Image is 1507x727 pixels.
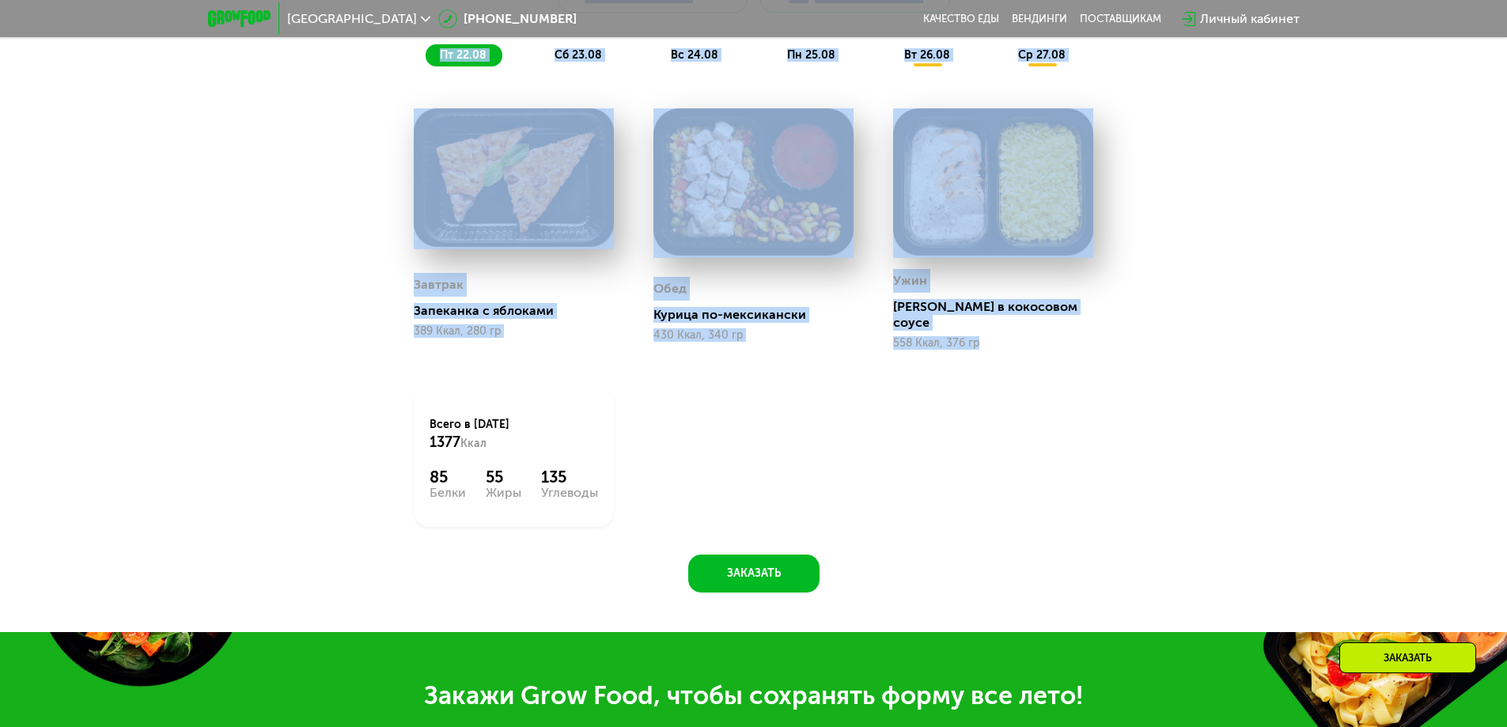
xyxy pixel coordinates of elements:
[460,437,487,450] span: Ккал
[923,13,999,25] a: Качество еды
[653,277,687,301] div: Обед
[671,48,718,62] span: вс 24.08
[430,417,598,452] div: Всего в [DATE]
[893,337,1093,350] div: 558 Ккал, 376 гр
[414,303,627,319] div: Запеканка с яблоками
[287,13,417,25] span: [GEOGRAPHIC_DATA]
[430,468,466,487] div: 85
[414,325,614,338] div: 389 Ккал, 280 гр
[1012,13,1067,25] a: Вендинги
[1200,9,1300,28] div: Личный кабинет
[1080,13,1161,25] div: поставщикам
[893,299,1106,331] div: [PERSON_NAME] в кокосовом соусе
[430,434,460,451] span: 1377
[904,48,950,62] span: вт 26.08
[486,487,521,499] div: Жиры
[653,329,854,342] div: 430 Ккал, 340 гр
[440,48,487,62] span: пт 22.08
[787,48,835,62] span: пн 25.08
[438,9,577,28] a: [PHONE_NUMBER]
[653,307,866,323] div: Курица по-мексикански
[1018,48,1066,62] span: ср 27.08
[688,555,820,593] button: Заказать
[486,468,521,487] div: 55
[555,48,602,62] span: сб 23.08
[430,487,466,499] div: Белки
[541,487,598,499] div: Углеводы
[541,468,598,487] div: 135
[414,273,464,297] div: Завтрак
[893,269,927,293] div: Ужин
[1339,642,1476,673] div: Заказать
